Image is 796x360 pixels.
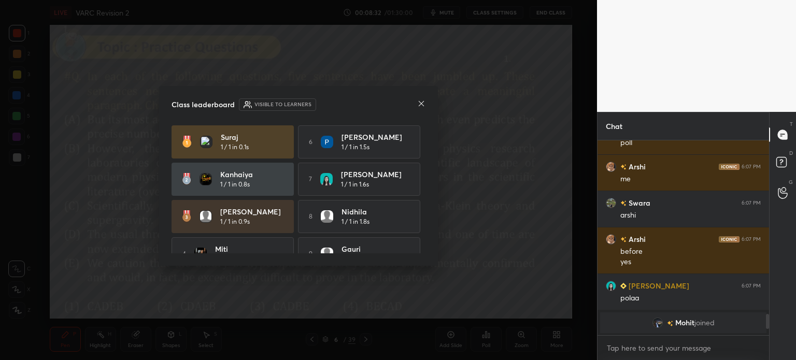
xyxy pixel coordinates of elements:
[790,120,793,128] p: T
[200,136,212,148] img: 3
[598,112,631,140] p: Chat
[606,198,616,208] img: fb9d0dd0448f41eba4021cbe07338259.jpg
[620,237,627,242] img: no-rating-badge.077c3623.svg
[606,281,616,291] img: 028e7f3231fe4928b4a1fb5814c9100d.jpg
[620,283,627,289] img: Learner_Badge_beginner_1_8b307cf2a0.svg
[598,140,769,335] div: grid
[182,136,192,148] img: rank-1.ed6cb560.svg
[320,173,333,185] img: 028e7f3231fe4928b4a1fb5814c9100d.jpg
[254,100,311,108] h6: Visible to learners
[627,197,650,208] h6: Swara
[789,178,793,186] p: G
[172,99,235,110] h4: Class leaderboard
[620,164,627,170] img: no-rating-badge.077c3623.svg
[215,243,279,254] h4: Miti
[200,173,212,185] img: 5f6efce33ce04e05899833f2ba6c1d6d.35576391_3
[220,217,250,226] h5: 1 / 1 in 0.9s
[620,138,761,148] div: poll
[309,137,312,147] h5: 6
[220,180,250,189] h5: 1 / 1 in 0.8s
[309,212,312,221] h5: 8
[342,142,369,152] h5: 1 / 1 in 1.5s
[182,249,186,258] h5: 4
[342,206,406,217] h4: Nidhila
[620,293,761,304] div: polaa
[627,280,689,291] h6: [PERSON_NAME]
[220,206,285,217] h4: [PERSON_NAME]
[194,248,207,260] img: 5a2beab75ed943fc8bf7146924d7df3d.jpg
[342,243,406,254] h4: Gauri
[742,164,761,170] div: 6:07 PM
[694,319,715,327] span: joined
[667,321,673,326] img: no-rating-badge.077c3623.svg
[620,210,761,221] div: arshi
[675,319,694,327] span: Mohit
[742,200,761,206] div: 6:07 PM
[221,142,249,152] h5: 1 / 1 in 0.1s
[321,248,333,260] img: default.png
[342,217,369,226] h5: 1 / 1 in 1.8s
[341,169,405,180] h4: [PERSON_NAME]
[627,234,646,244] h6: Arshi
[221,132,285,142] h4: Suraj
[309,249,312,258] h5: 9
[200,210,212,223] img: default.png
[742,236,761,242] div: 6:07 PM
[620,257,761,267] div: yes
[341,180,369,189] h5: 1 / 1 in 1.6s
[620,174,761,184] div: me
[789,149,793,157] p: D
[742,283,761,289] div: 6:07 PM
[321,136,333,148] img: 3
[220,169,285,180] h4: Kanhaiya
[342,132,406,142] h4: [PERSON_NAME]
[627,161,646,172] h6: Arshi
[620,247,761,257] div: before
[182,210,191,223] img: rank-3.169bc593.svg
[606,162,616,172] img: be08c448a54b499186e59e7ba8759a8b.jpg
[321,210,333,223] img: default.png
[606,234,616,244] img: be08c448a54b499186e59e7ba8759a8b.jpg
[719,236,740,242] img: iconic-dark.1390631f.png
[652,318,663,328] img: 095a8a64f97b41c4b421f0d4dd1dc87a.jpg
[620,200,627,206] img: no-rating-badge.077c3623.svg
[719,164,740,170] img: iconic-dark.1390631f.png
[309,175,312,184] h5: 7
[182,173,191,185] img: rank-2.3a33aca6.svg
